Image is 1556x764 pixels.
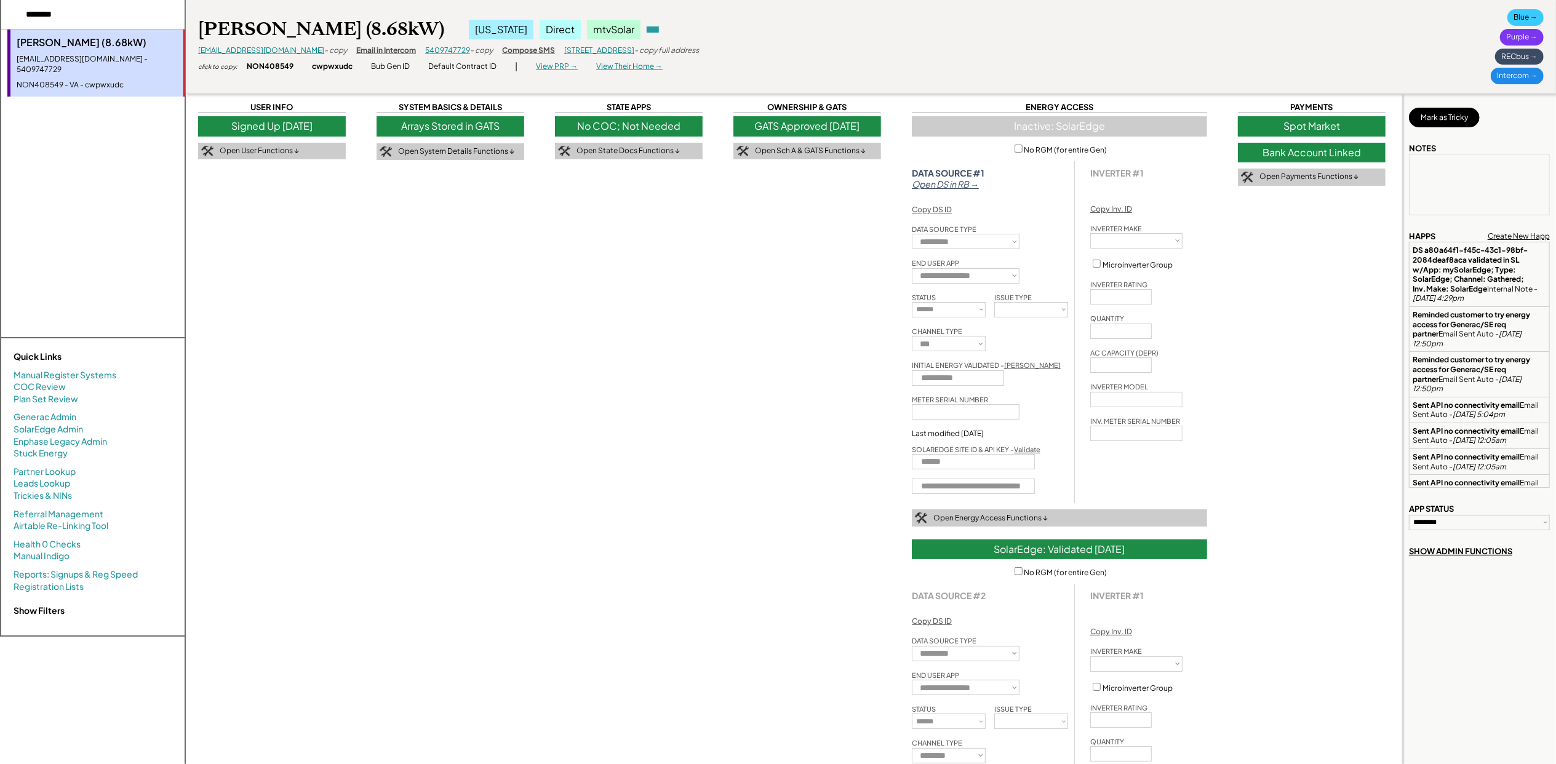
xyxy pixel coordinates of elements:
div: INVERTER RATING [1090,280,1147,289]
div: Copy Inv. ID [1090,204,1132,215]
div: ISSUE TYPE [994,293,1032,302]
strong: DATA SOURCE #2 [912,590,986,601]
div: Copy Inv. ID [1090,627,1132,637]
div: View Their Home → [596,62,663,72]
div: Arrays Stored in GATS [377,116,524,136]
a: Enphase Legacy Admin [14,436,107,448]
div: STATE APPS [555,101,703,113]
div: View PRP → [536,62,578,72]
div: CHANNEL TYPE [912,327,962,336]
div: SYSTEM BASICS & DETAILS [377,101,524,113]
div: Email Sent Auto - [1413,478,1546,497]
div: NOTES [1409,143,1436,154]
div: DATA SOURCE TYPE [912,636,976,645]
div: OWNERSHIP & GATS [733,101,881,113]
div: - copy [324,46,347,56]
div: STATUS [912,293,936,302]
div: Quick Links [14,351,137,363]
a: Referral Management [14,508,103,520]
div: [PERSON_NAME] (8.68kW) [198,17,444,41]
div: cwpwxudc [312,62,353,72]
div: Email Sent Auto - [1413,310,1546,348]
div: Internal Note - [1413,245,1546,303]
div: Spot Market [1238,116,1386,136]
a: SolarEdge Admin [14,423,83,436]
div: GATS Approved [DATE] [733,116,881,136]
a: Generac Admin [14,411,76,423]
div: Copy DS ID [912,616,952,627]
a: [EMAIL_ADDRESS][DOMAIN_NAME] [198,46,324,55]
div: Blue → [1507,9,1544,26]
em: [DATE] 12:50pm [1413,375,1523,394]
u: [PERSON_NAME] [1004,361,1061,369]
a: Leads Lookup [14,477,70,490]
div: Open State Docs Functions ↓ [577,146,680,156]
strong: Sent API no connectivity email [1413,400,1520,410]
div: Copy DS ID [912,205,952,215]
a: [STREET_ADDRESS] [564,46,634,55]
strong: DS a80a64f1-f45c-43c1-98bf-2084deaf8aca validated in SL w/App: mySolarEdge; Type: SolarEdge; Chan... [1413,245,1528,293]
div: No COC; Not Needed [555,116,703,136]
div: INVERTER RATING [1090,703,1147,712]
div: USER INFO [198,101,346,113]
img: tool-icon.png [1241,172,1253,183]
div: PAYMENTS [1238,101,1386,113]
label: No RGM (for entire Gen) [1024,145,1107,154]
div: Compose SMS [502,46,555,56]
div: Purple → [1500,29,1544,46]
div: click to copy: [198,62,237,71]
div: SOLAREDGE SITE ID & API KEY - [912,445,1040,454]
div: Email Sent Auto - [1413,355,1546,393]
div: Bank Account Linked [1238,143,1386,162]
a: Validate [1014,445,1040,453]
label: Microinverter Group [1103,260,1173,269]
a: Manual Register Systems [14,369,116,381]
div: Email in Intercom [356,46,416,56]
div: HAPPS [1409,231,1435,242]
div: Create New Happ [1488,231,1550,242]
div: NON408549 [247,62,293,72]
div: mtvSolar [587,20,640,39]
img: tool-icon.png [201,146,213,157]
div: [US_STATE] [469,20,533,39]
strong: Reminded customer to try energy access for Generac/SE req partner [1413,355,1531,383]
div: Open Energy Access Functions ↓ [933,513,1048,523]
strong: Reminded customer to try energy access for Generac/SE req partner [1413,310,1531,338]
a: Manual Indigo [14,550,70,562]
em: [DATE] 4:29pm [1413,293,1464,303]
div: Bub Gen ID [371,62,410,72]
div: SHOW ADMIN FUNCTIONS [1409,546,1512,557]
a: Airtable Re-Linking Tool [14,520,108,532]
div: Inactive: SolarEdge [912,116,1207,136]
a: Reports: Signups & Reg Speed [14,568,138,581]
div: INVERTER MAKE [1090,647,1142,656]
div: - copy [470,46,493,56]
div: Direct [540,20,581,39]
div: Open Payments Functions ↓ [1259,172,1359,182]
div: ISSUE TYPE [994,704,1032,714]
a: 5409747729 [425,46,470,55]
div: Email Sent Auto - [1413,452,1546,471]
em: [DATE] 12:05am [1453,436,1506,445]
div: APP STATUS [1409,503,1454,514]
strong: Sent API no connectivity email [1413,452,1520,461]
div: Open User Functions ↓ [220,146,299,156]
div: INV. METER SERIAL NUMBER [1090,416,1180,426]
strong: Sent API no connectivity email [1413,426,1520,436]
div: QUANTITY [1090,737,1124,746]
strong: Sent API no connectivity email [1413,478,1520,487]
div: Default Contract ID [428,62,497,72]
strong: DATA SOURCE #1 [912,167,984,178]
div: DATA SOURCE TYPE [912,225,976,234]
div: NON408549 - VA - cwpwxudc [17,80,177,90]
div: END USER APP [912,258,959,268]
div: ENERGY ACCESS [912,101,1207,113]
div: [PERSON_NAME] (8.68kW) [17,36,177,49]
div: | [515,60,517,73]
div: Open Sch A & GATS Functions ↓ [755,146,866,156]
label: No RGM (for entire Gen) [1024,568,1107,577]
div: METER SERIAL NUMBER [912,395,988,404]
div: Intercom → [1491,68,1544,84]
div: INVERTER MODEL [1090,382,1148,391]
